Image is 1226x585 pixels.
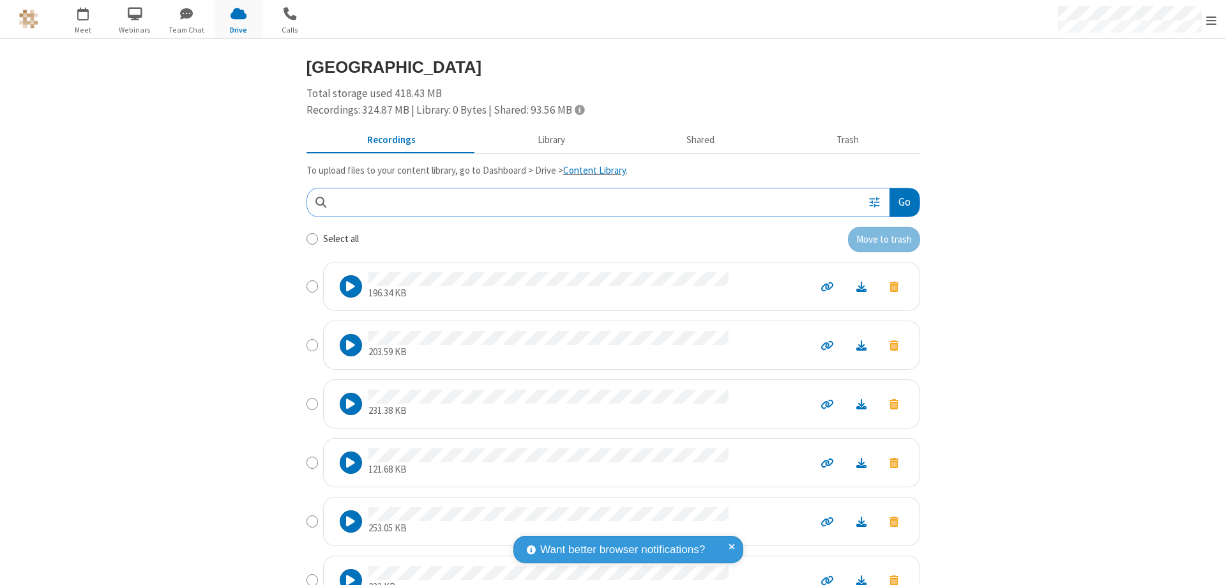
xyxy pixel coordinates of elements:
[266,24,314,36] span: Calls
[368,404,729,418] p: 231.38 KB
[368,345,729,360] p: 203.59 KB
[368,521,729,536] p: 253.05 KB
[845,514,878,529] a: Download file
[306,102,920,119] div: Recordings: 324.87 MB | Library: 0 Bytes | Shared: 93.56 MB
[540,542,705,558] span: Want better browser notifications?
[215,24,262,36] span: Drive
[845,279,878,294] a: Download file
[878,513,910,530] button: Move to trash
[163,24,211,36] span: Team Chat
[111,24,159,36] span: Webinars
[845,397,878,411] a: Download file
[59,24,107,36] span: Meet
[878,454,910,471] button: Move to trash
[306,86,920,118] div: Total storage used 418.43 MB
[368,462,729,477] p: 121.68 KB
[626,128,776,153] button: Shared during meetings
[848,227,920,252] button: Move to trash
[476,128,626,153] button: Content library
[306,163,920,178] p: To upload files to your content library, go to Dashboard > Drive > .
[563,164,626,176] a: Content Library
[368,286,729,301] p: 196.34 KB
[878,337,910,354] button: Move to trash
[845,338,878,353] a: Download file
[878,395,910,413] button: Move to trash
[19,10,38,29] img: QA Selenium DO NOT DELETE OR CHANGE
[306,58,920,76] h3: [GEOGRAPHIC_DATA]
[878,278,910,295] button: Move to trash
[845,455,878,470] a: Download file
[306,128,477,153] button: Recorded meetings
[323,232,359,247] label: Select all
[776,128,920,153] button: Trash
[575,104,584,115] span: Totals displayed include files that have been moved to the trash.
[889,188,919,217] button: Go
